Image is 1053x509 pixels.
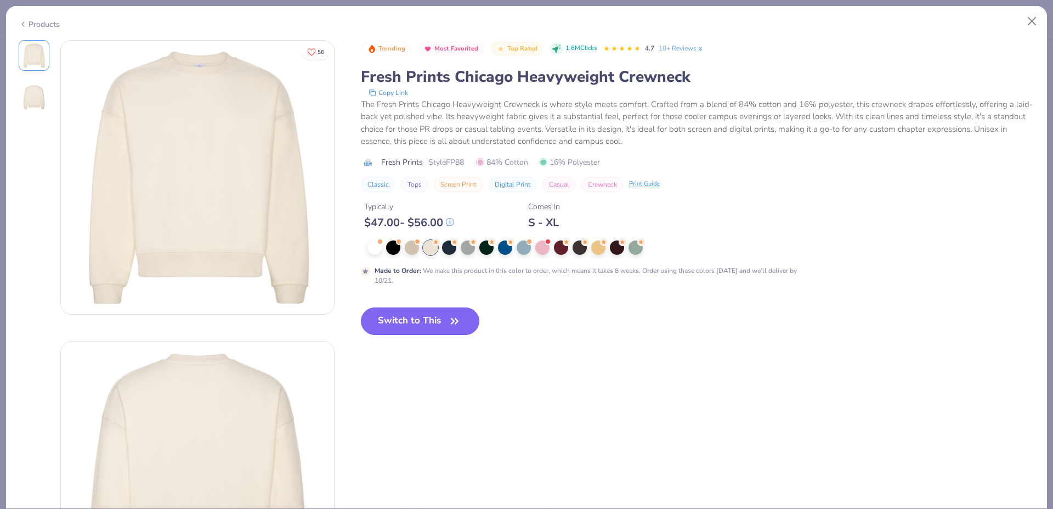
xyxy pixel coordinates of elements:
[21,84,47,110] img: Back
[61,41,334,314] img: Front
[423,44,432,53] img: Most Favorited sort
[434,46,478,52] span: Most Favorited
[361,98,1035,148] div: The Fresh Prints Chicago Heavyweight Crewneck is where style meets comfort. Crafted from a blend ...
[375,266,421,275] strong: Made to Order :
[659,43,704,53] a: 10+ Reviews
[381,156,423,168] span: Fresh Prints
[1022,11,1043,32] button: Close
[476,156,528,168] span: 84% Cotton
[418,42,484,56] button: Badge Button
[361,66,1035,87] div: Fresh Prints Chicago Heavyweight Crewneck
[361,158,376,167] img: brand logo
[365,87,411,98] button: copy to clipboard
[361,177,395,192] button: Classic
[645,44,654,53] span: 4.7
[496,44,505,53] img: Top Rated sort
[375,266,800,286] div: We make this product in this color to order, which means it takes 8 weeks. Order using these colo...
[491,42,544,56] button: Badge Button
[434,177,483,192] button: Screen Print
[565,44,597,53] span: 1.6M Clicks
[361,307,480,335] button: Switch to This
[488,177,537,192] button: Digital Print
[528,201,560,212] div: Comes In
[629,180,660,189] div: Print Guide
[428,156,464,168] span: Style FP88
[362,42,411,56] button: Badge Button
[539,156,600,168] span: 16% Polyester
[302,44,329,60] button: Like
[19,19,60,30] div: Products
[528,216,560,230] div: S - XL
[21,42,47,69] img: Front
[364,201,454,212] div: Typically
[603,40,641,58] div: 4.7 Stars
[401,177,428,192] button: Tops
[367,44,376,53] img: Trending sort
[364,216,454,230] div: $ 47.00 - $ 56.00
[507,46,538,52] span: Top Rated
[581,177,624,192] button: Crewneck
[318,49,324,55] span: 56
[542,177,576,192] button: Casual
[378,46,405,52] span: Trending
